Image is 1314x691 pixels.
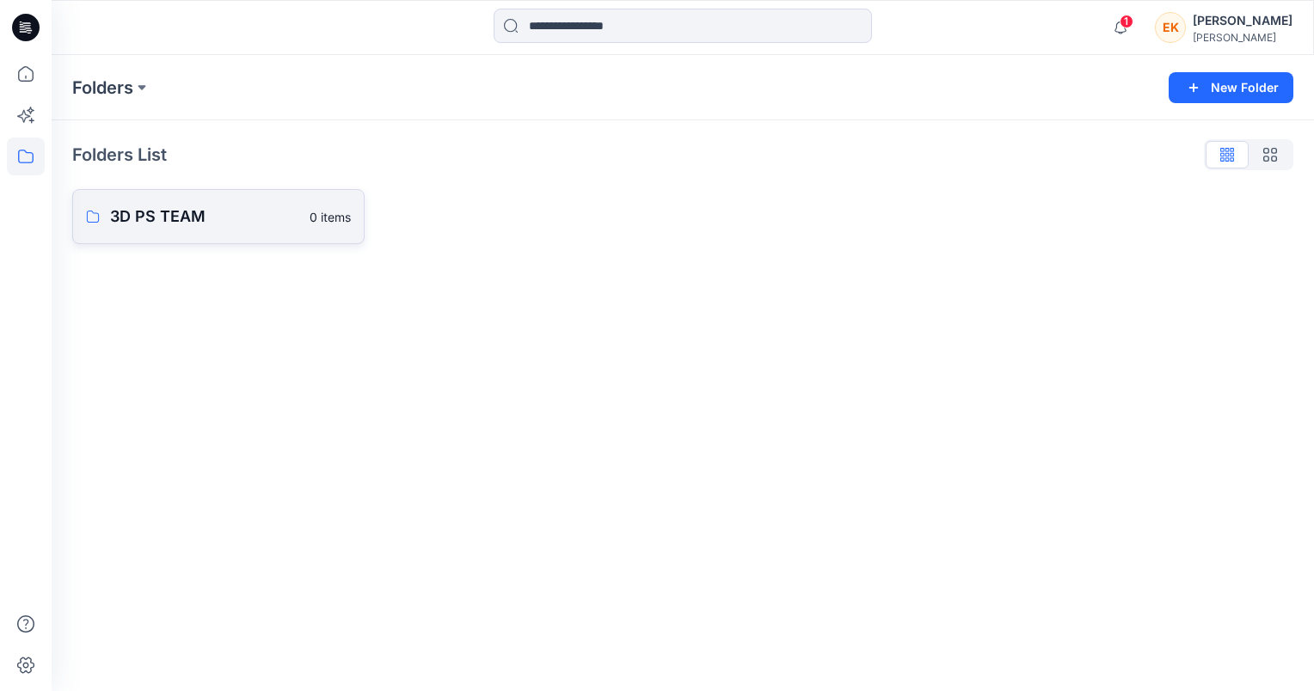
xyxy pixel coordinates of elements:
p: 0 items [310,208,351,226]
p: 3D PS TEAM [110,205,299,229]
div: EK [1155,12,1186,43]
div: [PERSON_NAME] [1193,31,1293,44]
button: New Folder [1169,72,1293,103]
a: 3D PS TEAM0 items [72,189,365,244]
div: [PERSON_NAME] [1193,10,1293,31]
span: 1 [1120,15,1133,28]
p: Folders List [72,142,167,168]
a: Folders [72,76,133,100]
